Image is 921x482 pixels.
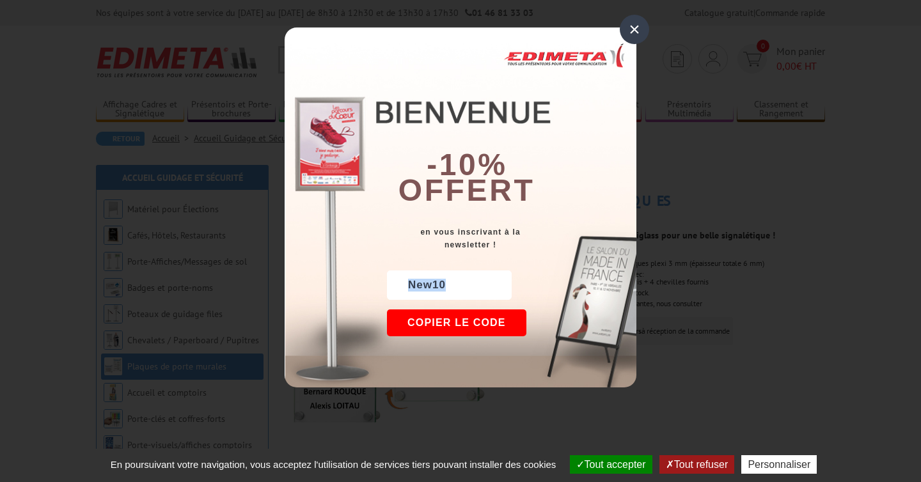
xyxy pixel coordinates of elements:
[387,270,512,300] div: New10
[620,15,649,44] div: ×
[104,459,563,470] span: En poursuivant votre navigation, vous acceptez l'utilisation de services tiers pouvant installer ...
[659,455,734,474] button: Tout refuser
[570,455,652,474] button: Tout accepter
[398,173,535,207] font: offert
[427,148,507,182] b: -10%
[741,455,817,474] button: Personnaliser (fenêtre modale)
[387,309,526,336] button: Copier le code
[387,226,636,251] div: en vous inscrivant à la newsletter !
